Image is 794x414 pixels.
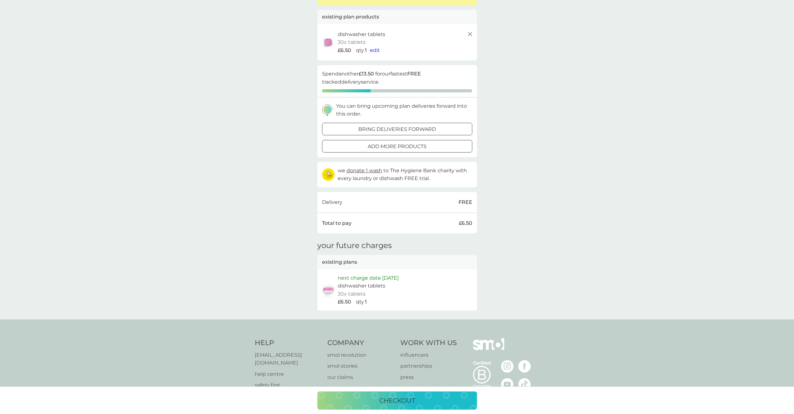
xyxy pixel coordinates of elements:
p: Total to pay [322,219,351,227]
p: dishwasher tablets [338,30,385,39]
p: 1 [365,46,367,54]
button: add more products [322,140,472,153]
button: checkout [317,391,477,410]
a: [EMAIL_ADDRESS][DOMAIN_NAME] [255,351,321,367]
span: donate 1 wash [346,168,382,173]
img: visit the smol Instagram page [501,360,514,373]
strong: FREE [407,71,421,77]
p: FREE [458,198,472,206]
a: help centre [255,370,321,378]
p: dishwasher tablets [338,282,385,290]
p: existing plans [322,258,357,266]
a: our claims [327,373,394,381]
p: add more products [368,142,427,151]
a: press [400,373,457,381]
p: we to The Hygiene Bank charity with every laundry or dishwash FREE trial. [338,167,472,183]
p: £6.50 [459,219,472,227]
a: our impact report [327,384,394,392]
p: 30x tablets [338,290,366,298]
p: Spend another for our fastest tracked delivery service. [322,70,472,86]
p: 1 [365,298,367,306]
a: careers [400,384,457,392]
h3: your future charges [317,241,392,250]
p: bring deliveries forward [358,125,436,133]
a: smol stories [327,362,394,370]
img: visit the smol Facebook page [518,360,531,373]
button: bring deliveries forward [322,123,472,135]
img: delivery-schedule.svg [322,104,333,116]
span: edit [370,47,380,53]
span: £6.50 [338,46,351,54]
img: visit the smol Tiktok page [518,378,531,391]
p: £6.50 [338,298,351,306]
a: safety first [255,381,321,389]
p: existing plan products [322,13,379,21]
p: checkout [379,396,415,406]
p: 30x tablets [338,38,366,46]
a: partnerships [400,362,457,370]
p: Delivery [322,198,342,206]
h4: Help [255,338,321,348]
img: smol [473,338,504,360]
p: next charge date [DATE] [338,274,399,282]
strong: £13.50 [359,71,374,77]
a: smol revolution [327,351,394,359]
button: edit [370,46,380,54]
img: visit the smol Youtube page [501,378,514,391]
p: You can bring upcoming plan deliveries forward into this order. [336,102,472,118]
a: influencers [400,351,457,359]
h4: Work With Us [400,338,457,348]
p: qty [356,46,364,54]
p: qty [356,298,364,306]
h4: Company [327,338,394,348]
